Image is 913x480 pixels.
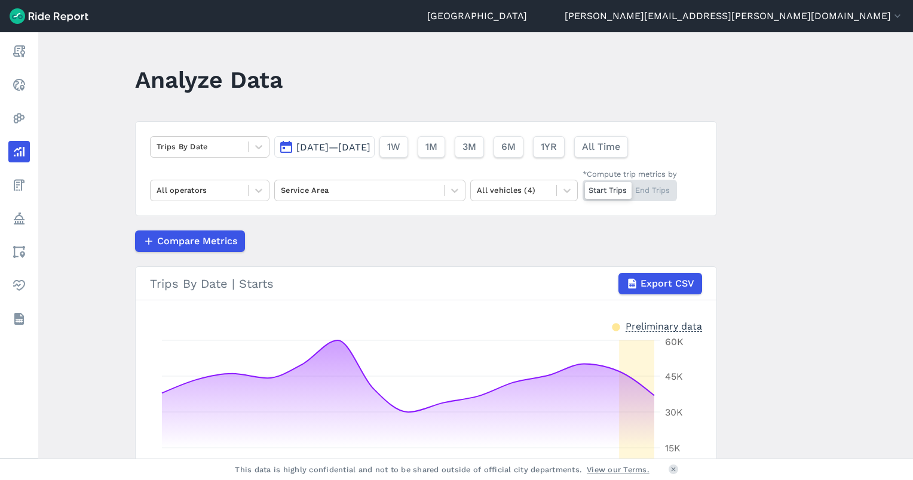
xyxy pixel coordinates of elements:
a: Report [8,41,30,62]
img: Ride Report [10,8,88,24]
h1: Analyze Data [135,63,283,96]
span: 3M [462,140,476,154]
span: 1W [387,140,400,154]
button: Export CSV [618,273,702,294]
a: Health [8,275,30,296]
button: 3M [455,136,484,158]
a: Analyze [8,141,30,162]
span: All Time [582,140,620,154]
button: [DATE]—[DATE] [274,136,375,158]
button: All Time [574,136,628,158]
button: [PERSON_NAME][EMAIL_ADDRESS][PERSON_NAME][DOMAIN_NAME] [565,9,903,23]
div: Preliminary data [626,319,702,332]
button: 1M [418,136,445,158]
a: View our Terms. [587,464,649,475]
div: Trips By Date | Starts [150,273,702,294]
a: Policy [8,208,30,229]
span: 1YR [541,140,557,154]
button: 1W [379,136,408,158]
tspan: 60K [665,336,684,347]
a: Datasets [8,308,30,330]
tspan: 45K [665,371,683,382]
tspan: 15K [665,442,681,454]
span: 1M [425,140,437,154]
button: 1YR [533,136,565,158]
span: Compare Metrics [157,234,237,248]
a: Heatmaps [8,107,30,129]
tspan: 30K [665,407,683,418]
span: [DATE]—[DATE] [296,141,370,153]
span: 6M [501,140,516,154]
div: *Compute trip metrics by [583,168,677,180]
a: Areas [8,241,30,263]
button: Compare Metrics [135,230,245,252]
a: Fees [8,174,30,196]
button: 6M [494,136,523,158]
a: Realtime [8,74,30,96]
span: Export CSV [641,276,694,291]
a: [GEOGRAPHIC_DATA] [427,9,527,23]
